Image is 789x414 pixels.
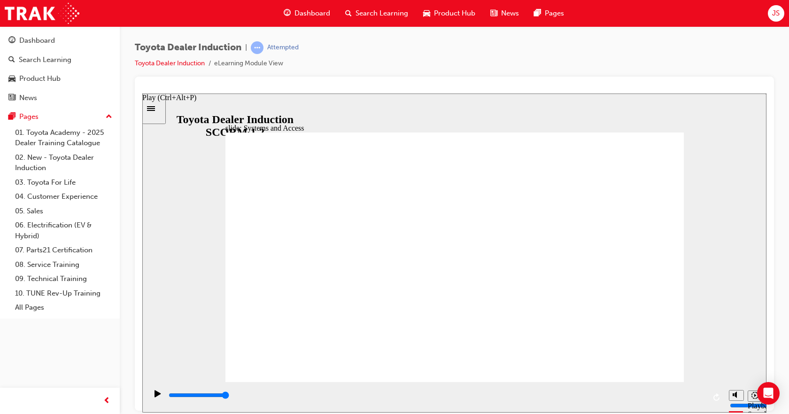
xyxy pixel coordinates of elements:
[5,296,21,312] button: Play (Ctrl+Alt+P)
[757,382,780,405] div: Open Intercom Messenger
[483,4,526,23] a: news-iconNews
[534,8,541,19] span: pages-icon
[19,55,71,65] div: Search Learning
[11,218,116,243] a: 06. Electrification (EV & Hybrid)
[8,113,15,121] span: pages-icon
[588,308,648,316] input: volume
[106,111,112,123] span: up-icon
[11,243,116,258] a: 07. Parts21 Certification
[490,8,497,19] span: news-icon
[11,286,116,301] a: 10. TUNE Rev-Up Training
[526,4,572,23] a: pages-iconPages
[4,32,116,49] a: Dashboard
[26,298,87,305] input: slide progress
[4,30,116,108] button: DashboardSearch LearningProduct HubNews
[19,35,55,46] div: Dashboard
[19,111,39,122] div: Pages
[294,8,330,19] span: Dashboard
[772,8,780,19] span: JS
[501,8,519,19] span: News
[11,189,116,204] a: 04. Customer Experience
[545,8,564,19] span: Pages
[768,5,784,22] button: JS
[276,4,338,23] a: guage-iconDashboard
[11,272,116,286] a: 09. Technical Training
[8,37,15,45] span: guage-icon
[19,93,37,103] div: News
[11,204,116,219] a: 05. Sales
[11,150,116,175] a: 02. New - Toyota Dealer Induction
[4,108,116,125] button: Pages
[11,175,116,190] a: 03. Toyota For Life
[19,73,61,84] div: Product Hub
[251,41,263,54] span: learningRecordVerb_ATTEMPT-icon
[4,89,116,107] a: News
[5,3,79,24] img: Trak
[11,125,116,150] a: 01. Toyota Academy - 2025 Dealer Training Catalogue
[582,289,619,319] div: misc controls
[416,4,483,23] a: car-iconProduct Hub
[338,4,416,23] a: search-iconSearch Learning
[8,94,15,102] span: news-icon
[345,8,352,19] span: search-icon
[11,258,116,272] a: 08. Service Training
[267,43,299,52] div: Attempted
[423,8,430,19] span: car-icon
[356,8,408,19] span: Search Learning
[245,42,247,53] span: |
[5,289,582,319] div: playback controls
[284,8,291,19] span: guage-icon
[214,58,283,69] li: eLearning Module View
[587,297,602,307] button: Mute (Ctrl+Alt+M)
[8,75,15,83] span: car-icon
[568,297,582,311] button: Replay (Ctrl+Alt+R)
[605,308,619,325] div: Playback Speed
[4,51,116,69] a: Search Learning
[434,8,475,19] span: Product Hub
[4,70,116,87] a: Product Hub
[103,395,110,407] span: prev-icon
[11,300,116,315] a: All Pages
[135,42,241,53] span: Toyota Dealer Induction
[8,56,15,64] span: search-icon
[605,297,620,308] button: Playback speed
[135,59,205,67] a: Toyota Dealer Induction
